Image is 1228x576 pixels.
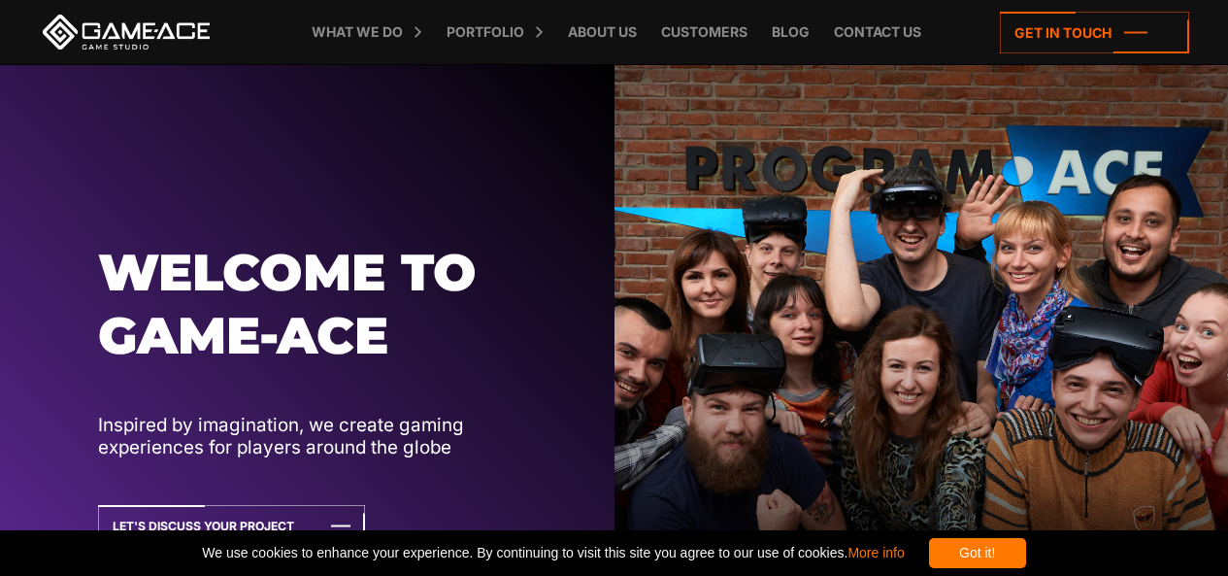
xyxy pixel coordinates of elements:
a: Get in touch [1000,12,1189,53]
span: We use cookies to enhance your experience. By continuing to visit this site you agree to our use ... [202,538,904,568]
h1: Welcome to Game-ace [98,241,557,368]
p: Inspired by imagination, we create gaming experiences for players around the globe [98,414,557,459]
div: Got it! [929,538,1026,568]
a: Let's Discuss Your Project [98,505,365,547]
a: More info [847,545,904,560]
